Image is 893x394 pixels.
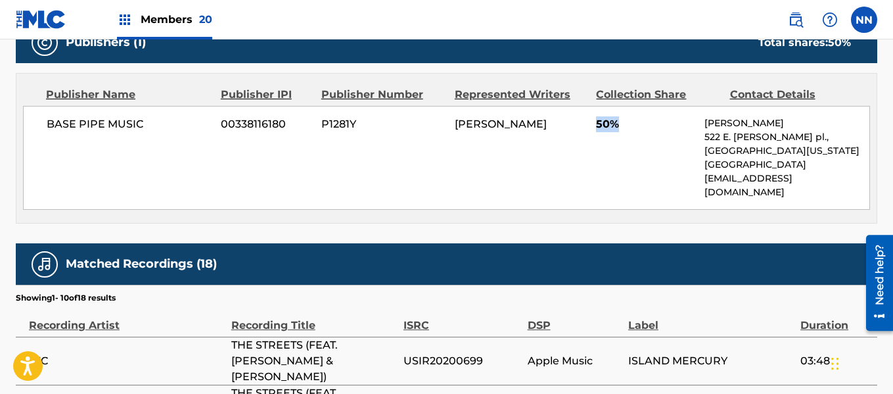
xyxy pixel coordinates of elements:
[141,12,212,27] span: Members
[800,304,871,333] div: Duration
[221,87,311,103] div: Publisher IPI
[321,116,445,132] span: P1281Y
[29,353,225,369] span: WC
[117,12,133,28] img: Top Rightsholders
[783,7,809,33] a: Public Search
[628,353,794,369] span: ISLAND MERCURY
[403,353,521,369] span: USIR20200699
[704,116,869,130] p: [PERSON_NAME]
[16,292,116,304] p: Showing 1 - 10 of 18 results
[596,116,695,132] span: 50%
[221,116,311,132] span: 00338116180
[704,144,869,158] p: [GEOGRAPHIC_DATA][US_STATE]
[628,304,794,333] div: Label
[455,87,587,103] div: Represented Writers
[758,35,851,51] div: Total shares:
[800,353,871,369] span: 03:48
[47,116,211,132] span: BASE PIPE MUSIC
[704,158,869,172] p: [GEOGRAPHIC_DATA]
[831,344,839,383] div: Drag
[403,304,521,333] div: ISRC
[827,331,893,394] iframe: Chat Widget
[788,12,804,28] img: search
[321,87,445,103] div: Publisher Number
[37,35,53,51] img: Publishers
[231,304,397,333] div: Recording Title
[37,257,53,272] img: Matched Recordings
[704,130,869,144] p: 522 E. [PERSON_NAME] pl.,
[596,87,720,103] div: Collection Share
[828,36,851,49] span: 50 %
[817,7,843,33] div: Help
[29,304,225,333] div: Recording Artist
[46,87,211,103] div: Publisher Name
[231,337,397,385] span: THE STREETS (FEAT. [PERSON_NAME] & [PERSON_NAME])
[822,12,838,28] img: help
[856,230,893,336] iframe: Resource Center
[851,7,877,33] div: User Menu
[455,118,547,130] span: [PERSON_NAME]
[16,10,66,29] img: MLC Logo
[730,87,854,103] div: Contact Details
[66,257,217,272] h5: Matched Recordings (18)
[528,353,622,369] span: Apple Music
[528,304,622,333] div: DSP
[66,35,146,50] h5: Publishers (1)
[199,13,212,26] span: 20
[704,172,869,199] p: [EMAIL_ADDRESS][DOMAIN_NAME]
